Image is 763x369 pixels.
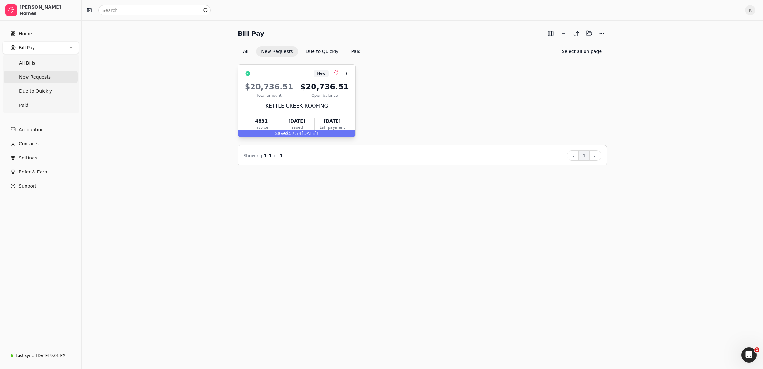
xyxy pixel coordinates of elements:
[19,102,28,109] span: Paid
[19,74,51,81] span: New Requests
[19,141,39,147] span: Contacts
[3,137,79,150] a: Contacts
[19,44,35,51] span: Bill Pay
[98,5,211,15] input: Search
[4,71,78,83] a: New Requests
[243,153,262,158] span: Showing
[4,99,78,111] a: Paid
[754,347,759,352] span: 1
[3,123,79,136] a: Accounting
[264,153,272,158] span: 1 - 1
[19,155,37,161] span: Settings
[741,347,757,363] iframe: Intercom live chat
[19,88,52,95] span: Due to Quickly
[299,93,350,98] div: Open balance
[256,46,298,57] button: New Requests
[280,153,283,158] span: 1
[3,350,79,361] a: Last sync:[DATE] 9:01 PM
[3,165,79,178] button: Refer & Earn
[4,85,78,97] a: Due to Quickly
[571,28,581,39] button: Sort
[19,169,47,175] span: Refer & Earn
[302,131,319,136] span: [DATE]!
[36,353,66,358] div: [DATE] 9:01 PM
[244,125,279,130] div: Invoice
[274,153,278,158] span: of
[244,118,279,125] div: 4831
[19,127,44,133] span: Accounting
[597,28,607,39] button: More
[346,46,366,57] button: Paid
[299,81,350,93] div: $20,736.51
[279,125,314,130] div: Issued
[4,57,78,69] a: All Bills
[238,46,253,57] button: All
[315,118,350,125] div: [DATE]
[3,27,79,40] a: Home
[244,102,350,110] div: KETTLE CREEK ROOFING
[3,41,79,54] button: Bill Pay
[19,4,76,17] div: [PERSON_NAME] Homes
[238,46,366,57] div: Invoice filter options
[19,30,32,37] span: Home
[244,93,294,98] div: Total amount
[16,353,35,358] div: Last sync:
[275,131,286,136] span: Save
[557,46,607,57] button: Select all on page
[745,5,755,15] button: K
[19,183,36,189] span: Support
[317,71,325,76] span: New
[244,81,294,93] div: $20,736.51
[238,28,264,39] h2: Bill Pay
[3,180,79,192] button: Support
[301,46,344,57] button: Due to Quickly
[19,60,35,66] span: All Bills
[578,150,590,161] button: 1
[3,151,79,164] a: Settings
[279,118,314,125] div: [DATE]
[315,125,350,130] div: Est. payment
[584,28,594,38] button: Batch (0)
[238,130,355,137] div: $57.74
